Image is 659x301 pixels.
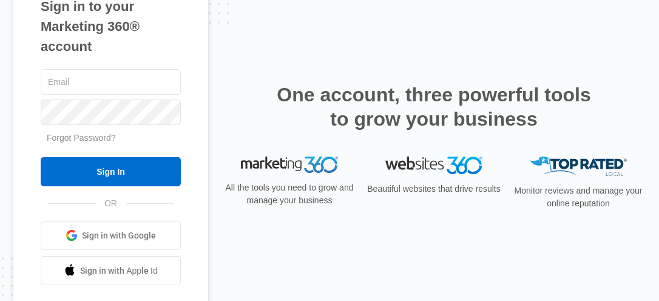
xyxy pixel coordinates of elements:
[47,133,116,143] a: Forgot Password?
[96,197,126,210] span: OR
[41,256,181,285] a: Sign in with Apple Id
[366,183,502,195] p: Beautiful websites that drive results
[273,83,595,131] h2: One account, three powerful tools to grow your business
[41,221,181,250] a: Sign in with Google
[82,229,156,242] span: Sign in with Google
[510,184,646,210] p: Monitor reviews and manage your online reputation
[41,157,181,186] input: Sign In
[80,265,158,277] span: Sign in with Apple Id
[221,181,357,207] p: All the tools you need to grow and manage your business
[530,157,627,177] img: Top Rated Local
[241,157,338,174] img: Marketing 360
[41,69,181,95] input: Email
[385,157,482,174] img: Websites 360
